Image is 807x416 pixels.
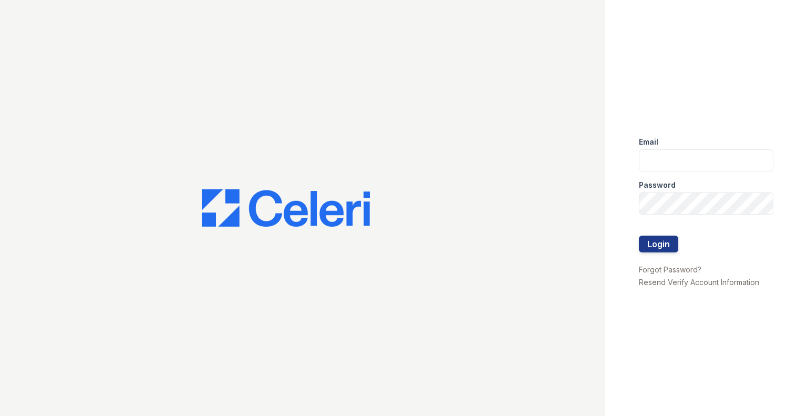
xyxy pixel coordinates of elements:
button: Login [639,236,678,252]
img: CE_Logo_Blue-a8612792a0a2168367f1c8372b55b34899dd931a85d93a1a3d3e32e68fde9ad4.png [202,189,370,227]
label: Email [639,137,658,147]
label: Password [639,180,676,190]
a: Forgot Password? [639,265,701,274]
a: Resend Verify Account Information [639,278,759,287]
